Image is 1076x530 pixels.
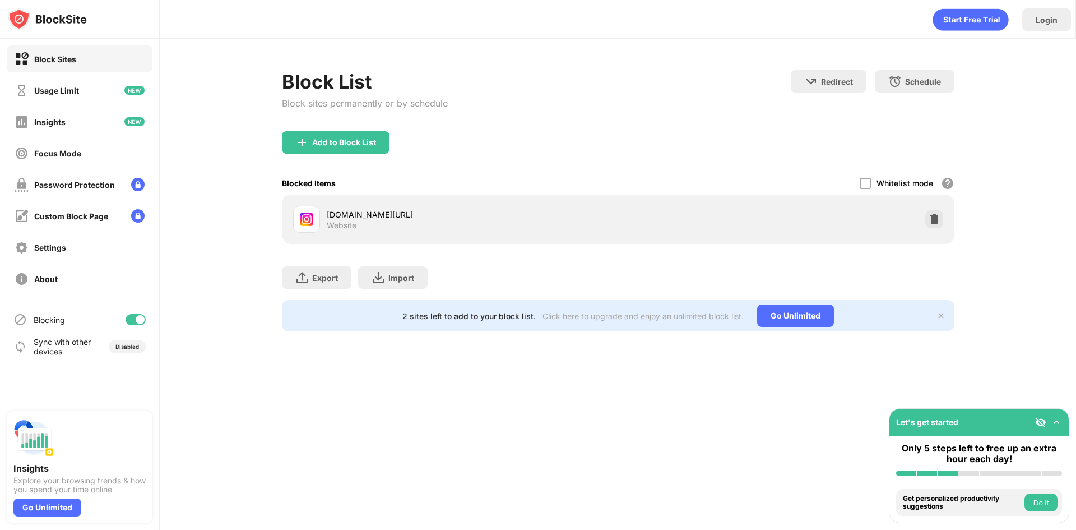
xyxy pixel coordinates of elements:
div: Whitelist mode [876,178,933,188]
div: Export [312,273,338,283]
img: new-icon.svg [124,86,145,95]
img: block-on.svg [15,52,29,66]
div: Schedule [905,77,941,86]
div: Get personalized productivity suggestions [903,495,1022,511]
img: x-button.svg [936,311,945,320]
img: focus-off.svg [15,146,29,160]
div: Password Protection [34,180,115,190]
div: Blocked Items [282,178,336,188]
img: password-protection-off.svg [15,178,29,192]
div: Go Unlimited [757,305,834,327]
div: Insights [34,117,66,127]
div: Block Sites [34,54,76,64]
div: Focus Mode [34,149,81,158]
button: Do it [1024,494,1058,511]
div: Only 5 steps left to free up an extra hour each day! [896,443,1062,464]
img: new-icon.svg [124,117,145,126]
div: animation [933,8,1009,31]
div: Login [1036,15,1058,25]
img: time-usage-off.svg [15,84,29,98]
div: Custom Block Page [34,211,108,221]
div: Redirect [821,77,853,86]
img: eye-not-visible.svg [1035,417,1046,428]
img: customize-block-page-off.svg [15,209,29,223]
div: Let's get started [896,417,958,427]
div: Disabled [115,343,139,350]
img: push-insights.svg [13,418,54,458]
img: favicons [300,213,313,226]
div: Explore your browsing trends & how you spend your time online [13,476,146,494]
img: insights-off.svg [15,115,29,129]
img: logo-blocksite.svg [8,8,87,30]
div: Block sites permanently or by schedule [282,98,448,109]
div: Website [327,220,356,231]
div: Usage Limit [34,86,79,95]
img: sync-icon.svg [13,340,27,353]
div: Click here to upgrade and enjoy an unlimited block list. [542,311,744,321]
div: Blocking [34,315,65,325]
div: Go Unlimited [13,499,81,517]
img: blocking-icon.svg [13,313,27,326]
img: omni-setup-toggle.svg [1051,417,1062,428]
div: About [34,274,58,284]
div: Settings [34,243,66,252]
div: [DOMAIN_NAME][URL] [327,209,618,220]
img: lock-menu.svg [131,209,145,223]
div: 2 sites left to add to your block list. [402,311,536,321]
div: Sync with other devices [34,337,91,356]
div: Insights [13,463,146,474]
div: Block List [282,70,448,93]
div: Import [388,273,414,283]
img: about-off.svg [15,272,29,286]
img: lock-menu.svg [131,178,145,191]
div: Add to Block List [312,138,376,147]
img: settings-off.svg [15,241,29,255]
